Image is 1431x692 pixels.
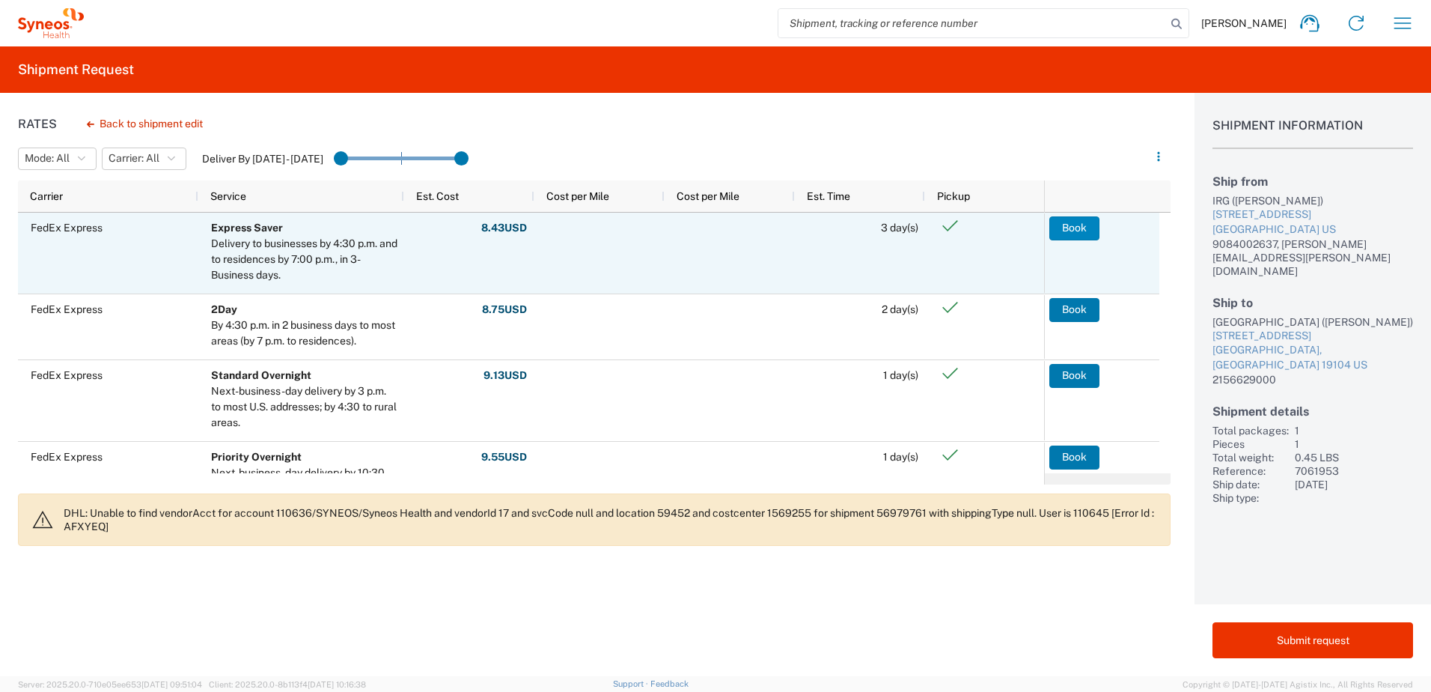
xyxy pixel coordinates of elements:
[481,221,527,235] strong: 8.43 USD
[1212,237,1413,278] div: 9084002637, [PERSON_NAME][EMAIL_ADDRESS][PERSON_NAME][DOMAIN_NAME]
[482,303,527,317] strong: 8.75 USD
[308,680,366,689] span: [DATE] 10:16:38
[1212,343,1413,372] div: [GEOGRAPHIC_DATA], [GEOGRAPHIC_DATA] 19104 US
[1212,424,1289,437] div: Total packages:
[64,506,1158,533] p: DHL: Unable to find vendorAcct for account 110636/SYNEOS/Syneos Health and vendorId 17 and svcCod...
[480,216,528,240] button: 8.43USD
[883,451,918,463] span: 1 day(s)
[1049,298,1099,322] button: Book
[202,152,323,166] label: Deliver By [DATE] - [DATE]
[211,369,311,381] b: Standard Overnight
[1212,207,1413,237] a: [STREET_ADDRESS][GEOGRAPHIC_DATA] US
[416,190,459,202] span: Est. Cost
[481,298,528,322] button: 8.75USD
[677,190,739,202] span: Cost per Mile
[650,679,689,688] a: Feedback
[481,450,527,464] strong: 9.55 USD
[109,151,159,166] span: Carrier: All
[937,190,970,202] span: Pickup
[1212,329,1413,344] div: [STREET_ADDRESS]
[211,236,397,283] div: Delivery to businesses by 4:30 p.m. and to residences by 7:00 p.m., in 3-Business days.
[18,148,97,170] button: Mode: All
[1212,315,1413,329] div: [GEOGRAPHIC_DATA] ([PERSON_NAME])
[1212,194,1413,207] div: IRG ([PERSON_NAME])
[209,680,366,689] span: Client: 2025.20.0-8b113f4
[1295,437,1413,451] div: 1
[1295,451,1413,464] div: 0.45 LBS
[807,190,850,202] span: Est. Time
[18,117,57,131] h1: Rates
[1212,451,1289,464] div: Total weight:
[25,151,70,166] span: Mode: All
[31,451,103,463] span: FedEx Express
[75,111,215,137] button: Back to shipment edit
[1201,16,1287,30] span: [PERSON_NAME]
[18,680,202,689] span: Server: 2025.20.0-710e05ee653
[883,369,918,381] span: 1 day(s)
[31,369,103,381] span: FedEx Express
[30,190,63,202] span: Carrier
[1212,622,1413,658] button: Submit request
[1212,207,1413,222] div: [STREET_ADDRESS]
[882,303,918,315] span: 2 day(s)
[483,368,527,383] strong: 9.13 USD
[141,680,202,689] span: [DATE] 09:51:04
[1212,222,1413,237] div: [GEOGRAPHIC_DATA] US
[1295,478,1413,491] div: [DATE]
[211,465,397,528] div: Next-business-day delivery by 10:30 a.m. to most U.S. addresses; by noon, 4:30 p.m. or 5 p.m. in ...
[211,303,237,315] b: 2Day
[1212,174,1413,189] h2: Ship from
[211,451,302,463] b: Priority Overnight
[480,446,528,470] button: 9.55USD
[1212,491,1289,505] div: Ship type:
[211,318,397,349] div: By 4:30 p.m. in 2 business days to most areas (by 7 p.m. to residences).
[18,61,134,79] h2: Shipment Request
[1183,678,1413,691] span: Copyright © [DATE]-[DATE] Agistix Inc., All Rights Reserved
[881,222,918,234] span: 3 day(s)
[1212,296,1413,310] h2: Ship to
[211,383,397,431] div: Next-business-day delivery by 3 p.m. to most U.S. addresses; by 4:30 to rural areas.
[483,364,528,388] button: 9.13USD
[613,679,650,688] a: Support
[1212,478,1289,491] div: Ship date:
[211,222,283,234] b: Express Saver
[1295,424,1413,437] div: 1
[546,190,609,202] span: Cost per Mile
[1049,446,1099,470] button: Book
[1212,373,1413,386] div: 2156629000
[210,190,246,202] span: Service
[1212,437,1289,451] div: Pieces
[31,303,103,315] span: FedEx Express
[1212,329,1413,373] a: [STREET_ADDRESS][GEOGRAPHIC_DATA], [GEOGRAPHIC_DATA] 19104 US
[1212,404,1413,419] h2: Shipment details
[1295,464,1413,478] div: 7061953
[1212,118,1413,149] h1: Shipment Information
[102,148,186,170] button: Carrier: All
[778,9,1166,37] input: Shipment, tracking or reference number
[1212,464,1289,478] div: Reference:
[1049,364,1099,388] button: Book
[1049,216,1099,240] button: Book
[31,222,103,234] span: FedEx Express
